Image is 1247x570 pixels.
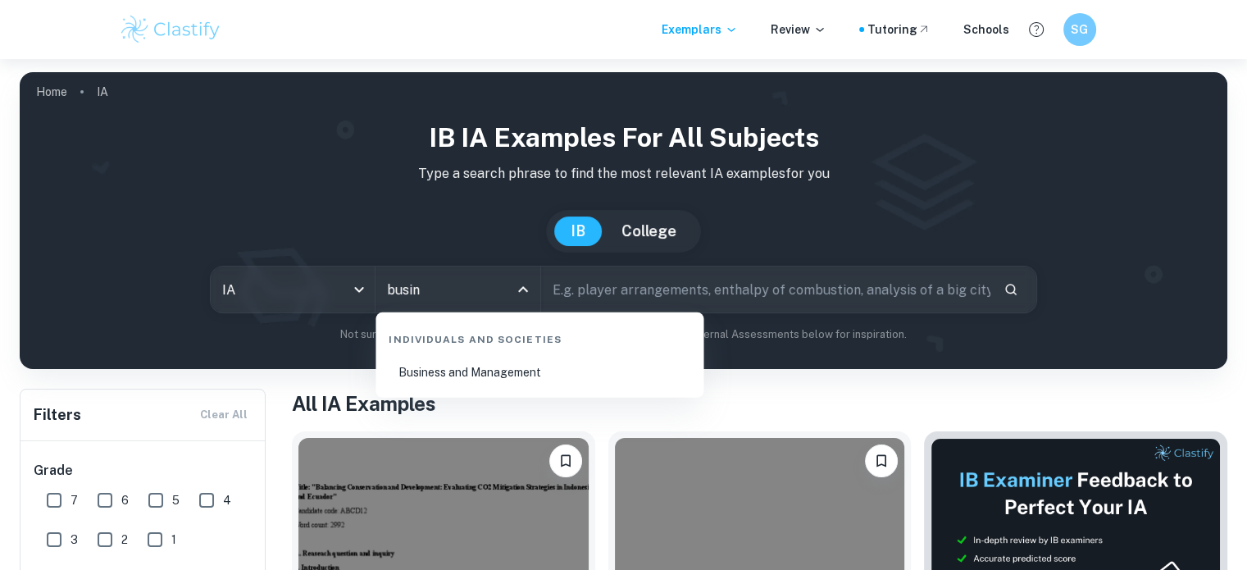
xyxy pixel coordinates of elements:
[121,491,129,509] span: 6
[36,80,67,103] a: Home
[771,21,826,39] p: Review
[34,404,81,426] h6: Filters
[1070,21,1089,39] h6: SG
[20,72,1227,369] img: profile cover
[549,445,582,477] button: Bookmark
[211,267,375,312] div: IA
[867,21,931,39] a: Tutoring
[71,531,78,549] span: 3
[33,118,1214,157] h1: IB IA examples for all subjects
[1063,13,1096,46] button: SG
[541,267,990,312] input: E.g. player arrangements, enthalpy of combustion, analysis of a big city...
[97,83,108,101] p: IA
[662,21,738,39] p: Exemplars
[382,353,697,391] li: Business and Management
[1022,16,1050,43] button: Help and Feedback
[963,21,1009,39] a: Schools
[172,491,180,509] span: 5
[34,461,253,481] h6: Grade
[382,319,697,353] div: Individuals and Societies
[33,326,1214,343] p: Not sure what to search for? You can always look through our example Internal Assessments below f...
[223,491,231,509] span: 4
[71,491,78,509] span: 7
[605,217,693,246] button: College
[119,13,223,46] img: Clastify logo
[512,278,535,301] button: Close
[171,531,176,549] span: 1
[997,276,1025,303] button: Search
[121,531,128,549] span: 2
[292,389,1227,418] h1: All IA Examples
[554,217,602,246] button: IB
[865,445,898,477] button: Bookmark
[33,164,1214,184] p: Type a search phrase to find the most relevant IA examples for you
